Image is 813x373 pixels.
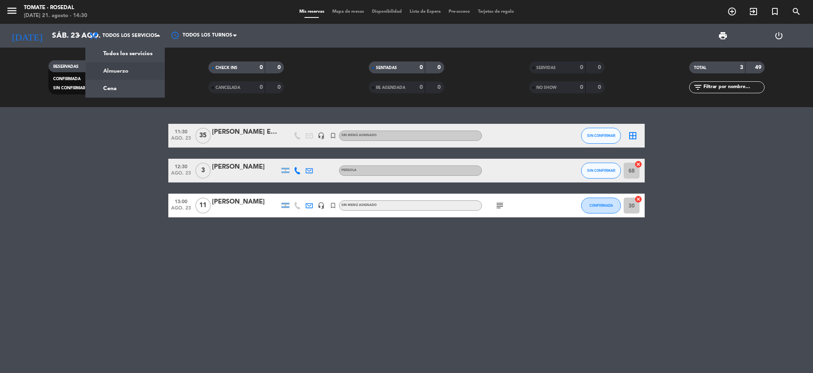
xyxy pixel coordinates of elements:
[740,65,743,70] strong: 3
[212,127,279,137] div: [PERSON_NAME] EVENTO
[295,10,328,14] span: Mis reservas
[749,7,758,16] i: exit_to_app
[590,203,613,208] span: CONFIRMADA
[341,204,377,207] span: Sin menú asignado
[24,12,87,20] div: [DATE] 21. agosto - 14:30
[581,128,621,144] button: SIN CONFIRMAR
[53,86,85,90] span: SIN CONFIRMAR
[171,196,191,206] span: 13:00
[376,86,405,90] span: RE AGENDADA
[495,201,505,210] i: subject
[53,77,81,81] span: CONFIRMADA
[751,24,807,48] div: LOG OUT
[216,66,237,70] span: CHECK INS
[693,83,703,92] i: filter_list
[536,66,556,70] span: SERVIDAS
[718,31,728,40] span: print
[318,202,325,209] i: headset_mic
[727,7,737,16] i: add_circle_outline
[24,4,87,12] div: Tomate - Rosedal
[420,85,423,90] strong: 0
[445,10,474,14] span: Pre-acceso
[376,66,397,70] span: SENTADAS
[86,80,164,97] a: Cena
[277,65,282,70] strong: 0
[634,195,642,203] i: cancel
[437,65,442,70] strong: 0
[580,85,583,90] strong: 0
[580,65,583,70] strong: 0
[260,85,263,90] strong: 0
[171,136,191,145] span: ago. 23
[536,86,557,90] span: NO SHOW
[102,33,157,38] span: Todos los servicios
[598,65,603,70] strong: 0
[368,10,406,14] span: Disponibilidad
[86,45,164,62] a: Todos los servicios
[774,31,784,40] i: power_settings_new
[212,162,279,172] div: [PERSON_NAME]
[277,85,282,90] strong: 0
[474,10,518,14] span: Tarjetas de regalo
[195,163,211,179] span: 3
[420,65,423,70] strong: 0
[171,171,191,180] span: ago. 23
[171,206,191,215] span: ago. 23
[53,65,79,69] span: RESERVADAS
[171,162,191,171] span: 12:30
[171,127,191,136] span: 11:30
[437,85,442,90] strong: 0
[195,198,211,213] span: 11
[260,65,263,70] strong: 0
[628,131,638,140] i: border_all
[195,128,211,144] span: 35
[755,65,763,70] strong: 49
[329,132,337,139] i: turned_in_not
[74,31,83,40] i: arrow_drop_down
[581,198,621,213] button: CONFIRMADA
[329,202,337,209] i: turned_in_not
[634,160,642,168] i: cancel
[792,7,801,16] i: search
[341,169,356,172] span: PERGOLA
[328,10,368,14] span: Mapa de mesas
[6,5,18,19] button: menu
[406,10,445,14] span: Lista de Espera
[6,27,48,44] i: [DATE]
[212,197,279,207] div: [PERSON_NAME]
[587,133,615,138] span: SIN CONFIRMAR
[318,132,325,139] i: headset_mic
[587,168,615,173] span: SIN CONFIRMAR
[216,86,240,90] span: CANCELADA
[694,66,706,70] span: TOTAL
[86,62,164,80] a: Almuerzo
[770,7,780,16] i: turned_in_not
[598,85,603,90] strong: 0
[341,134,377,137] span: Sin menú asignado
[581,163,621,179] button: SIN CONFIRMAR
[6,5,18,17] i: menu
[703,83,764,92] input: Filtrar por nombre...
